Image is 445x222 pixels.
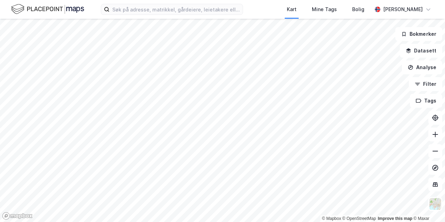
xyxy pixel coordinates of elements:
[11,3,84,15] img: logo.f888ab2527a4732fd821a326f86c7f29.svg
[400,44,442,58] button: Datasett
[352,5,364,14] div: Bolig
[410,94,442,108] button: Tags
[383,5,423,14] div: [PERSON_NAME]
[2,212,33,220] a: Mapbox homepage
[402,60,442,74] button: Analyse
[322,216,341,221] a: Mapbox
[342,216,376,221] a: OpenStreetMap
[410,189,445,222] div: Kontrollprogram for chat
[409,77,442,91] button: Filter
[110,4,243,15] input: Søk på adresse, matrikkel, gårdeiere, leietakere eller personer
[378,216,412,221] a: Improve this map
[312,5,337,14] div: Mine Tags
[410,189,445,222] iframe: Chat Widget
[395,27,442,41] button: Bokmerker
[287,5,297,14] div: Kart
